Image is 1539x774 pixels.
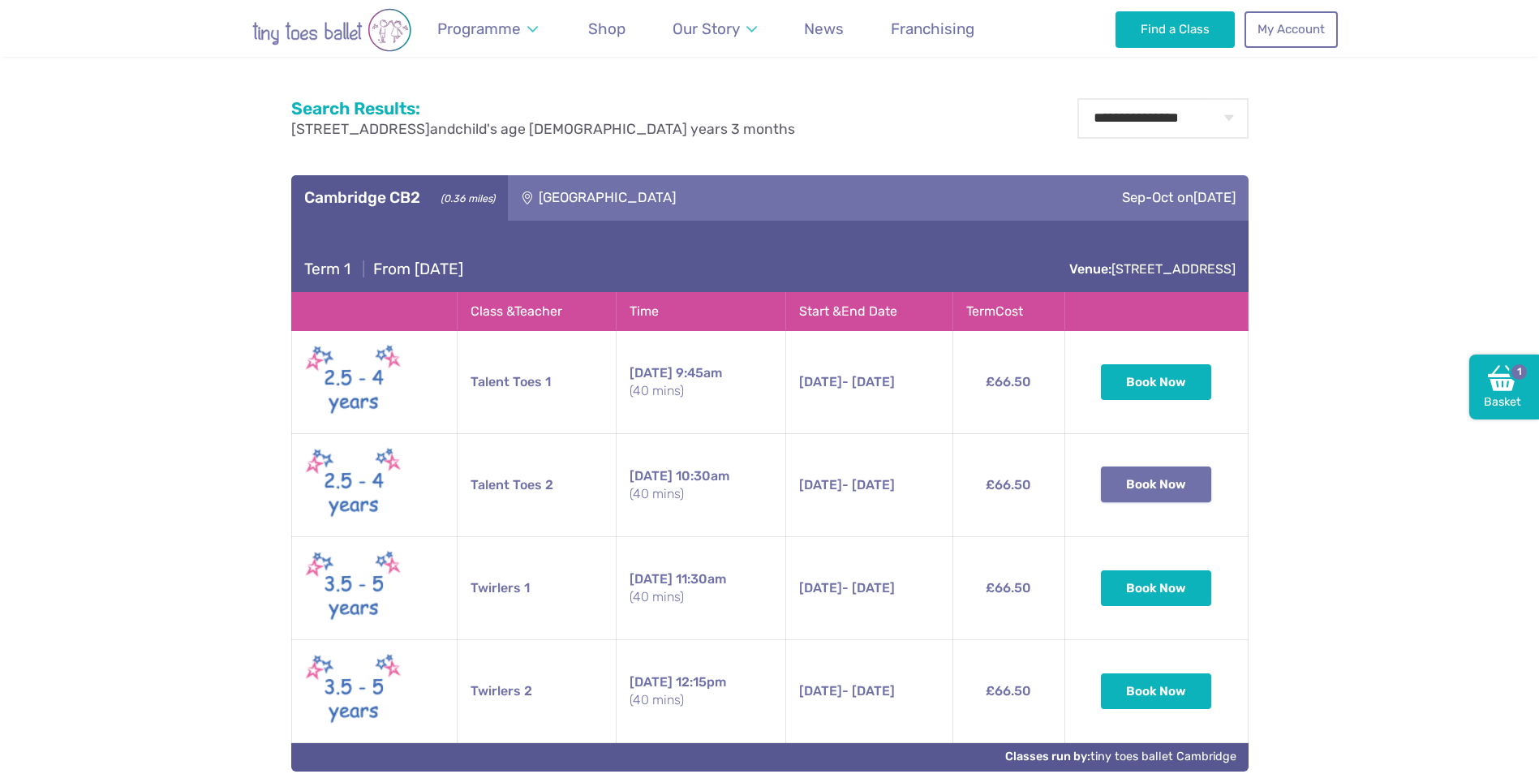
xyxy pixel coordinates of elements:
[891,19,974,38] span: Franchising
[799,580,842,596] span: [DATE]
[799,374,842,389] span: [DATE]
[630,365,673,381] span: [DATE]
[616,331,785,434] td: 9:45am
[437,19,521,38] span: Programme
[1193,189,1236,205] span: [DATE]
[1509,362,1528,381] span: 1
[664,10,764,48] a: Our Story
[630,588,772,606] small: (40 mins)
[785,292,952,330] th: Start & End Date
[926,175,1249,221] div: Sep-Oct on
[673,19,740,38] span: Our Story
[304,188,495,208] h3: Cambridge CB2
[305,650,402,733] img: Twirlers New (May 2025)
[1101,364,1211,400] button: Book Now
[616,640,785,743] td: 12:15pm
[799,683,842,699] span: [DATE]
[1101,673,1211,709] button: Book Now
[799,580,895,596] span: - [DATE]
[458,537,616,640] td: Twirlers 1
[458,331,616,434] td: Talent Toes 1
[799,477,895,492] span: - [DATE]
[305,341,402,424] img: Talent toes New (May 2025)
[630,485,772,503] small: (40 mins)
[1069,261,1111,277] strong: Venue:
[1245,11,1337,47] a: My Account
[305,444,402,527] img: Talent toes New (May 2025)
[952,640,1064,743] td: £66.50
[305,547,402,630] img: Twirlers New (May 2025)
[630,691,772,709] small: (40 mins)
[630,571,673,587] span: [DATE]
[1069,261,1236,277] a: Venue:[STREET_ADDRESS]
[952,537,1064,640] td: £66.50
[1101,570,1211,606] button: Book Now
[1005,750,1236,763] a: Classes run by:tiny toes ballet Cambridge
[291,98,795,119] h2: Search Results:
[458,640,616,743] td: Twirlers 2
[304,260,463,279] h4: From [DATE]
[799,374,895,389] span: - [DATE]
[1101,467,1211,502] button: Book Now
[952,292,1064,330] th: Term Cost
[1005,750,1090,763] strong: Classes run by:
[616,292,785,330] th: Time
[291,121,430,137] span: [STREET_ADDRESS]
[630,674,673,690] span: [DATE]
[458,292,616,330] th: Class & Teacher
[581,10,634,48] a: Shop
[430,10,546,48] a: Programme
[630,468,673,484] span: [DATE]
[291,119,795,140] p: and
[355,260,373,278] span: |
[508,175,926,221] div: [GEOGRAPHIC_DATA]
[458,434,616,537] td: Talent Toes 2
[1469,355,1539,419] a: Basket1
[304,260,350,278] span: Term 1
[202,8,462,52] img: tiny toes ballet
[952,434,1064,537] td: £66.50
[455,121,795,137] span: child's age [DEMOGRAPHIC_DATA] years 3 months
[799,683,895,699] span: - [DATE]
[435,188,494,205] small: (0.36 miles)
[797,10,852,48] a: News
[1116,11,1235,47] a: Find a Class
[883,10,982,48] a: Franchising
[804,19,844,38] span: News
[616,537,785,640] td: 11:30am
[952,331,1064,434] td: £66.50
[630,382,772,400] small: (40 mins)
[588,19,625,38] span: Shop
[799,477,842,492] span: [DATE]
[616,434,785,537] td: 10:30am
